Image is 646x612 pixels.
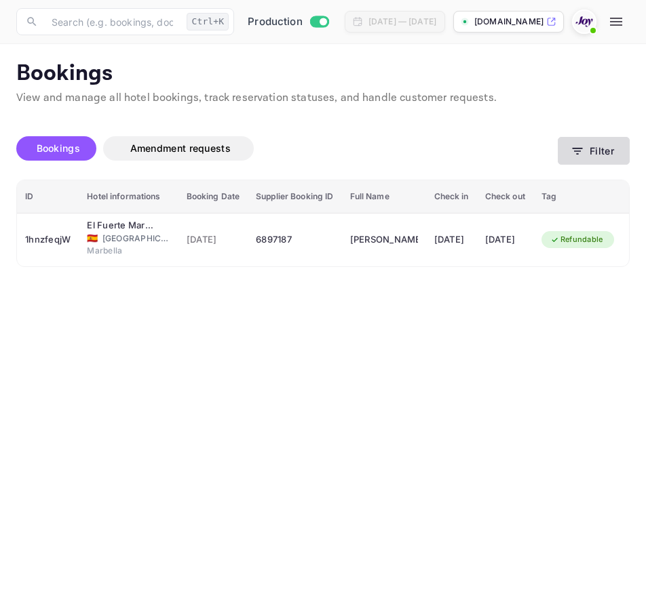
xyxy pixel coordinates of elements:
[541,231,612,248] div: Refundable
[178,180,248,213] th: Booking Date
[43,8,181,35] input: Search (e.g. bookings, documentation)
[242,14,334,30] div: Switch to Sandbox mode
[37,142,80,154] span: Bookings
[558,137,630,165] button: Filter
[533,180,623,213] th: Tag
[16,60,630,87] p: Bookings
[79,180,178,213] th: Hotel informations
[87,219,155,232] div: El Fuerte Marbella
[17,180,79,213] th: ID
[248,14,303,30] span: Production
[474,16,544,28] p: [DOMAIN_NAME]
[477,180,533,213] th: Check out
[342,180,426,213] th: Full Name
[573,11,595,33] img: With Joy
[426,180,477,213] th: Check in
[16,90,630,106] p: View and manage all hotel bookings, track reservation statuses, and handle customer requests.
[87,234,98,243] span: Spain
[434,229,469,251] div: [DATE]
[368,16,436,28] div: [DATE] — [DATE]
[248,180,341,213] th: Supplier Booking ID
[350,229,418,251] div: Jo De Munster
[485,229,525,251] div: [DATE]
[16,136,558,161] div: account-settings tabs
[187,13,229,30] div: Ctrl+K
[87,245,155,257] span: Marbella
[25,229,71,251] div: 1hnzfeqjW
[130,142,231,154] span: Amendment requests
[256,229,333,251] div: 6897187
[102,232,170,245] span: [GEOGRAPHIC_DATA]
[187,232,240,247] span: [DATE]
